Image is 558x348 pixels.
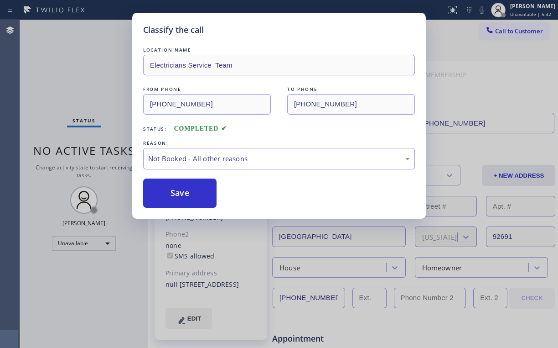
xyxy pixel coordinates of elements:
[143,94,271,115] input: From phone
[143,126,167,132] span: Status:
[143,24,204,36] h5: Classify the call
[143,179,217,208] button: Save
[148,153,410,164] div: Not Booked - All other reasons
[287,84,415,94] div: TO PHONE
[143,45,415,55] div: LOCATION NAME
[174,125,227,132] span: COMPLETED
[143,138,415,148] div: REASON:
[143,84,271,94] div: FROM PHONE
[287,94,415,115] input: To phone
